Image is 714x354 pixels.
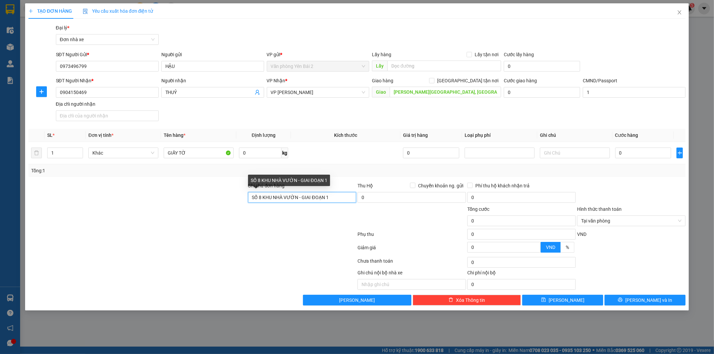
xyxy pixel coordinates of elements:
[164,132,185,138] span: Tên hàng
[387,61,501,71] input: Dọc đường
[504,61,580,72] input: Cước lấy hàng
[357,231,467,242] div: Phụ thu
[47,132,53,138] span: SL
[8,8,42,42] img: logo.jpg
[504,87,580,98] input: Cước giao hàng
[677,148,683,158] button: plus
[358,183,373,188] span: Thu Hộ
[504,78,537,83] label: Cước giao hàng
[161,77,264,84] div: Người nhận
[63,25,280,33] li: Hotline: 19001155
[92,148,154,158] span: Khác
[28,9,33,13] span: plus
[271,87,366,97] span: VP Trần Đại Nghĩa
[413,295,521,305] button: deleteXóa Thông tin
[161,51,264,58] div: Người gửi
[267,78,286,83] span: VP Nhận
[83,8,153,14] span: Yêu cầu xuất hóa đơn điện tử
[577,206,622,212] label: Hình thức thanh toán
[449,297,453,303] span: delete
[334,132,357,138] span: Kích thước
[255,90,260,95] span: user-add
[56,100,159,108] div: Địa chỉ người nhận
[403,148,459,158] input: 0
[581,216,682,226] span: Tại văn phòng
[358,269,466,279] div: Ghi chú nội bộ nhà xe
[357,257,467,269] div: Chưa thanh toán
[358,279,466,290] input: Nhập ghi chú
[248,192,356,203] input: Ghi chú đơn hàng
[372,52,391,57] span: Lấy hàng
[677,150,683,156] span: plus
[372,78,393,83] span: Giao hàng
[282,148,288,158] span: kg
[473,182,532,189] span: Phí thu hộ khách nhận trả
[546,245,555,250] span: VND
[8,49,117,60] b: GỬI : Văn phòng Yên Bái 2
[615,132,638,138] span: Cước hàng
[164,148,234,158] input: VD: Bàn, Ghế
[522,295,603,305] button: save[PERSON_NAME]
[31,167,275,174] div: Tổng: 1
[248,175,330,186] div: SỐ 8 KHU NHÀ VƯỜN - GIAI ĐOẠN 1
[618,297,623,303] span: printer
[605,295,686,305] button: printer[PERSON_NAME] và In
[56,110,159,121] input: Địa chỉ của người nhận
[357,244,467,256] div: Giảm giá
[63,16,280,25] li: Số 10 ngõ 15 Ngọc Hồi, Q.[PERSON_NAME], [GEOGRAPHIC_DATA]
[56,77,159,84] div: SĐT Người Nhận
[56,51,159,58] div: SĐT Người Gửi
[462,129,537,142] th: Loại phụ phí
[540,148,610,158] input: Ghi Chú
[60,34,155,45] span: Đơn nhà xe
[88,132,113,138] span: Đơn vị tính
[415,182,466,189] span: Chuyển khoản ng. gửi
[541,297,546,303] span: save
[271,61,366,71] span: Văn phòng Yên Bái 2
[252,132,275,138] span: Định lượng
[472,51,501,58] span: Lấy tận nơi
[670,3,689,22] button: Close
[467,206,489,212] span: Tổng cước
[28,8,72,14] span: TẠO ĐƠN HÀNG
[577,232,586,237] span: VND
[504,52,534,57] label: Cước lấy hàng
[549,296,584,304] span: [PERSON_NAME]
[339,296,375,304] span: [PERSON_NAME]
[390,87,501,97] input: Dọc đường
[537,129,613,142] th: Ghi chú
[677,10,682,15] span: close
[434,77,501,84] span: [GEOGRAPHIC_DATA] tận nơi
[31,148,42,158] button: delete
[456,296,485,304] span: Xóa Thông tin
[267,51,370,58] div: VP gửi
[566,245,569,250] span: %
[467,269,576,279] div: Chi phí nội bộ
[303,295,411,305] button: [PERSON_NAME]
[403,132,428,138] span: Giá trị hàng
[83,9,88,14] img: icon
[36,86,47,97] button: plus
[372,87,390,97] span: Giao
[372,61,387,71] span: Lấy
[36,89,47,94] span: plus
[56,25,69,30] span: Đại lý
[583,77,686,84] div: CMND/Passport
[625,296,672,304] span: [PERSON_NAME] và In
